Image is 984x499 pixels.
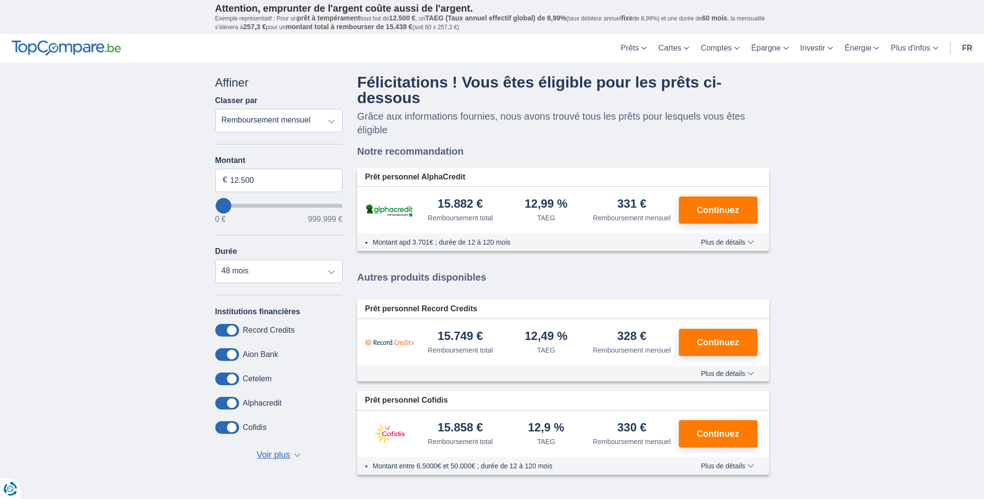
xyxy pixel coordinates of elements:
div: Remboursement total [428,213,493,223]
div: Remboursement total [428,437,493,446]
span: Prêt personnel Cofidis [365,395,448,406]
div: 15.749 € [438,330,483,343]
a: Prêts [615,34,653,63]
label: Aion Bank [243,350,278,359]
span: Prêt personnel Record Credits [365,303,477,315]
span: Continuez [697,429,739,438]
span: montant total à rembourser de 15.438 € [286,23,413,31]
div: TAEG [537,437,555,446]
span: € [223,175,227,186]
a: Plus d'infos [885,34,944,63]
img: pret personnel Record Credits [365,330,414,355]
span: prêt à tempérament [297,14,360,22]
div: 12,99 % [525,198,568,211]
p: Exemple représentatif : Pour un tous but de , un (taux débiteur annuel de 8,99%) et une durée de ... [215,14,769,32]
div: 330 € [617,422,646,435]
span: Prêt personnel AlphaCredit [365,172,466,183]
img: TopCompare [12,40,121,56]
div: TAEG [537,345,555,355]
div: 15.858 € [438,422,483,435]
button: Continuez [679,420,758,447]
span: ▼ [294,453,301,457]
button: Plus de détails [693,238,761,246]
li: Montant entre 6.5000€ et 50.000€ ; durée de 12 à 120 mois [373,461,673,471]
label: Classer par [215,96,258,105]
label: Institutions financières [215,307,300,316]
span: 257,3 € [243,23,266,31]
label: Durée [215,247,237,256]
label: Alphacredit [243,399,282,408]
div: Remboursement total [428,345,493,355]
div: 331 € [617,198,646,211]
label: Cetelem [243,374,272,383]
div: Remboursement mensuel [593,345,671,355]
div: 12,49 % [525,330,568,343]
h4: Félicitations ! Vous êtes éligible pour les prêts ci-dessous [357,74,769,106]
span: 12.500 € [389,14,416,22]
label: Montant [215,156,343,165]
span: 999.999 € [308,215,343,223]
button: Voir plus ▼ [254,448,304,462]
span: Continuez [697,206,739,214]
button: Continuez [679,329,758,356]
a: Énergie [839,34,885,63]
a: Investir [794,34,839,63]
span: Continuez [697,338,739,347]
a: Épargne [745,34,794,63]
label: Cofidis [243,423,267,432]
a: Cartes [653,34,695,63]
p: Grâce aux informations fournies, nous avons trouvé tous les prêts pour lesquels vous êtes éligible [357,109,769,137]
span: TAEG (Taux annuel effectif global) de 8,99% [425,14,566,22]
span: 60 mois [702,14,727,22]
span: Plus de détails [701,370,754,377]
span: fixe [621,14,633,22]
div: Affiner [215,74,343,91]
span: Voir plus [257,449,290,462]
span: Plus de détails [701,463,754,469]
label: Record Credits [243,326,295,335]
a: Comptes [695,34,745,63]
li: Montant apd 3.701€ ; durée de 12 à 120 mois [373,237,673,247]
button: Plus de détails [693,370,761,377]
img: pret personnel AlphaCredit [365,203,414,218]
input: wantToBorrow [215,204,343,208]
div: Remboursement mensuel [593,437,671,446]
button: Continuez [679,196,758,224]
div: 15.882 € [438,198,483,211]
div: 12,9 % [528,422,564,435]
span: 0 € [215,215,226,223]
div: TAEG [537,213,555,223]
span: Plus de détails [701,239,754,246]
div: 328 € [617,330,646,343]
div: Remboursement mensuel [593,213,671,223]
p: Attention, emprunter de l'argent coûte aussi de l'argent. [215,2,769,14]
img: pret personnel Cofidis [365,422,414,446]
button: Plus de détails [693,462,761,470]
a: fr [956,34,978,63]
